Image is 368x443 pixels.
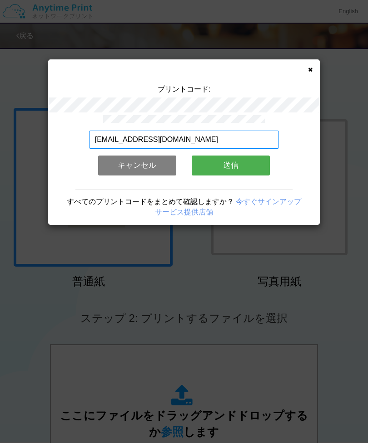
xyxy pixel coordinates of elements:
[236,198,301,205] a: 今すぐサインアップ
[98,156,176,175] button: キャンセル
[89,131,279,149] input: メールアドレス
[192,156,270,175] button: 送信
[155,208,213,216] a: サービス提供店舗
[67,198,234,205] span: すべてのプリントコードをまとめて確認しますか？
[158,85,210,93] span: プリントコード:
